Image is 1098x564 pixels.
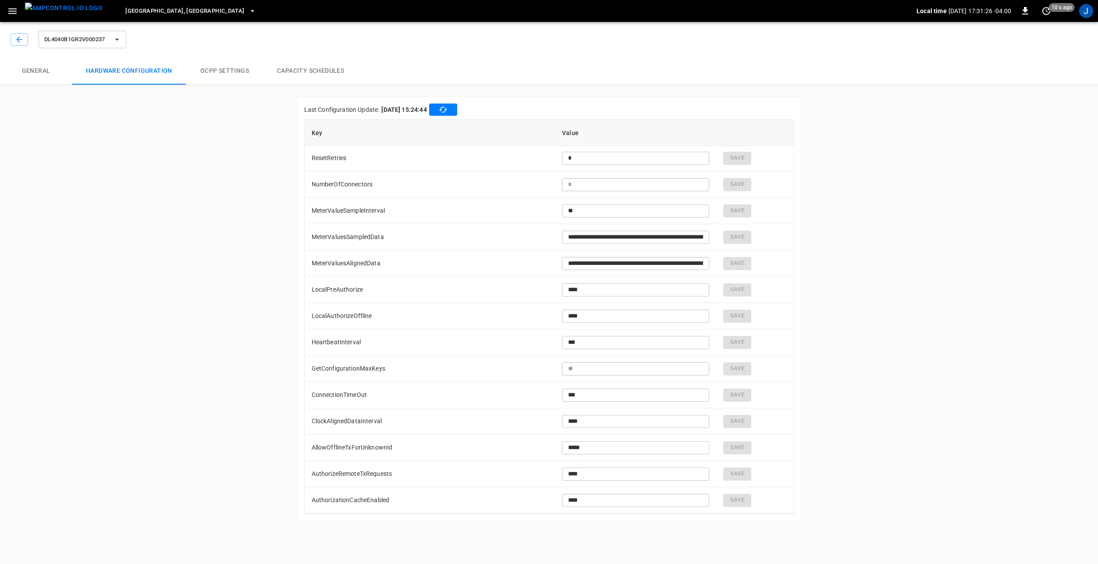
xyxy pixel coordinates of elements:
button: set refresh interval [1039,4,1053,18]
div: profile-icon [1079,4,1093,18]
span: 10 s ago [1049,3,1075,12]
td: MeterValuesAlignedData [305,250,555,277]
td: AuthorizeRemoteTxRequests [305,461,555,487]
button: Capacity Schedules [263,57,358,85]
td: MeterValueSampleInterval [305,198,555,224]
th: Value [555,120,716,146]
td: ClockAlignedDataInterval [305,408,555,435]
td: NumberOfConnectors [305,171,555,198]
span: [GEOGRAPHIC_DATA], [GEOGRAPHIC_DATA] [125,6,244,16]
p: [DATE] 17:31:26 -04:00 [949,7,1011,15]
td: AllowOfflineTxForUnknownId [305,435,555,461]
td: MeterValuesSampledData [305,224,555,250]
button: DL4040B1GR2V000237 [39,31,126,48]
p: Local time [917,7,947,15]
th: Key [305,120,555,146]
button: [GEOGRAPHIC_DATA], [GEOGRAPHIC_DATA] [122,3,259,20]
td: ResetRetries [305,145,555,171]
td: LocalPreAuthorize [305,277,555,303]
p: Last Configuration Update: [304,105,380,114]
td: GetConfigurationMaxKeys [305,356,555,382]
img: ampcontrol.io logo [25,3,103,14]
button: OCPP settings [186,57,263,85]
span: DL4040B1GR2V000237 [44,35,109,45]
td: AuthorizationCacheEnabled [305,487,555,514]
td: HeartbeatInterval [305,329,555,356]
td: LocalAuthorizeOffline [305,303,555,329]
b: [DATE] 15:24:44 [381,105,426,114]
td: ConnectionTimeOut [305,382,555,408]
button: Hardware configuration [72,57,186,85]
